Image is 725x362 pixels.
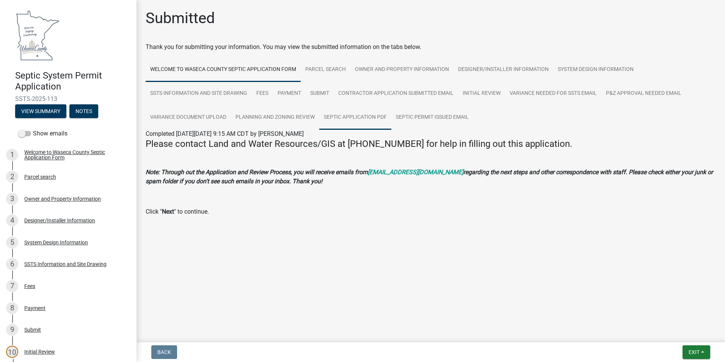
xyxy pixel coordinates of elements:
div: System Design Information [24,240,88,245]
a: Septic Application PDF [319,105,391,130]
label: Show emails [18,129,67,138]
a: Variance Document Upload [146,105,231,130]
div: 4 [6,214,18,227]
strong: regarding the next steps and other correspondence with staff. Please check either your junk or sp... [146,168,713,185]
a: Initial Review [458,82,505,106]
img: Waseca County, Minnesota [15,8,60,62]
div: Welcome to Waseca County Septic Application Form [24,150,124,160]
span: Back [157,349,171,355]
a: [EMAIL_ADDRESS][DOMAIN_NAME] [368,168,463,176]
a: Variance Needed For SSTS Email [505,82,601,106]
a: Contractor Application Submitted Email [334,82,458,106]
h4: Please contact Land and Water Resources/GIS at [PHONE_NUMBER] for help in filling out this applic... [146,139,716,150]
wm-modal-confirm: Summary [15,109,66,115]
p: Click " " to continue. [146,207,716,216]
div: Owner and Property Information [24,196,101,201]
div: Thank you for submitting your information. You may view the submitted information on the tabs below. [146,42,716,52]
a: SSTS Information and Site Drawing [146,82,252,106]
div: Submit [24,327,41,332]
button: Exit [683,345,710,359]
div: 3 [6,193,18,205]
div: SSTS Information and Site Drawing [24,261,107,267]
wm-modal-confirm: Notes [69,109,98,115]
strong: Next [162,208,174,215]
span: Completed [DATE][DATE] 9:15 AM CDT by [PERSON_NAME] [146,130,304,137]
div: 2 [6,171,18,183]
a: System Design Information [553,58,638,82]
div: 6 [6,258,18,270]
h1: Submitted [146,9,215,27]
a: Fees [252,82,273,106]
a: Planning and Zoning Review [231,105,319,130]
a: Septic Permit Issued email [391,105,473,130]
a: Payment [273,82,306,106]
strong: Note: Through out the Application and Review Process, you will receive emails from [146,168,368,176]
span: SSTS-2025-113 [15,95,121,102]
div: 1 [6,149,18,161]
div: Fees [24,283,35,289]
div: 7 [6,280,18,292]
a: P&Z Approval Needed Email [601,82,686,106]
button: Notes [69,104,98,118]
a: Parcel search [301,58,350,82]
div: 10 [6,346,18,358]
div: 9 [6,324,18,336]
h4: Septic System Permit Application [15,70,130,92]
button: Back [151,345,177,359]
a: Submit [306,82,334,106]
div: Designer/Installer Information [24,218,95,223]
div: 8 [6,302,18,314]
a: Owner and Property Information [350,58,454,82]
button: View Summary [15,104,66,118]
a: Welcome to Waseca County Septic Application Form [146,58,301,82]
div: 5 [6,236,18,249]
div: Payment [24,305,46,311]
span: Exit [689,349,700,355]
a: Designer/Installer Information [454,58,553,82]
div: Parcel search [24,174,56,179]
div: Initial Review [24,349,55,354]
